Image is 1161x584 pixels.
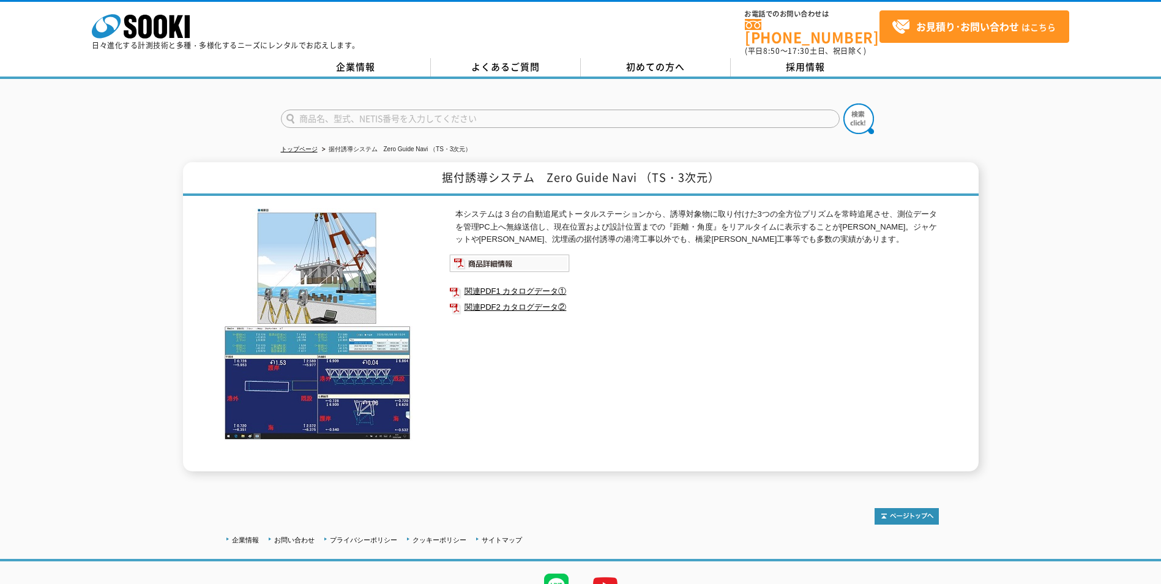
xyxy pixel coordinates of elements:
strong: お見積り･お問い合わせ [916,19,1019,34]
a: 商品詳細情報システム [449,261,570,270]
span: お電話でのお問い合わせは [745,10,879,18]
img: 据付誘導システム Zero Guide Navi （TS・3次元） [223,208,413,441]
span: 初めての方へ [626,60,685,73]
a: 初めての方へ [581,58,731,77]
a: よくあるご質問 [431,58,581,77]
span: はこちら [892,18,1056,36]
p: 日々進化する計測技術と多種・多様化するニーズにレンタルでお応えします。 [92,42,360,49]
a: 採用情報 [731,58,881,77]
img: トップページへ [875,508,939,525]
span: 8:50 [763,45,780,56]
span: 17:30 [788,45,810,56]
a: お見積り･お問い合わせはこちら [879,10,1069,43]
a: サイトマップ [482,536,522,544]
a: プライバシーポリシー [330,536,397,544]
a: クッキーポリシー [413,536,466,544]
a: トップページ [281,146,318,152]
h1: 据付誘導システム Zero Guide Navi （TS・3次元） [183,162,979,196]
a: [PHONE_NUMBER] [745,19,879,44]
img: btn_search.png [843,103,874,134]
a: 関連PDF2 カタログデータ② [449,299,939,315]
a: お問い合わせ [274,536,315,544]
span: (平日 ～ 土日、祝日除く) [745,45,866,56]
a: 企業情報 [232,536,259,544]
input: 商品名、型式、NETIS番号を入力してください [281,110,840,128]
p: 本システムは３台の自動追尾式トータルステーションから、誘導対象物に取り付けた3つの全方位プリズムを常時追尾させ、測位データを管理PC上へ無線送信し、現在位置および設計位置までの『距離・角度』をリ... [455,208,939,246]
a: 関連PDF1 カタログデータ① [449,283,939,299]
a: 企業情報 [281,58,431,77]
li: 据付誘導システム Zero Guide Navi （TS・3次元） [319,143,472,156]
img: 商品詳細情報システム [449,254,570,272]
